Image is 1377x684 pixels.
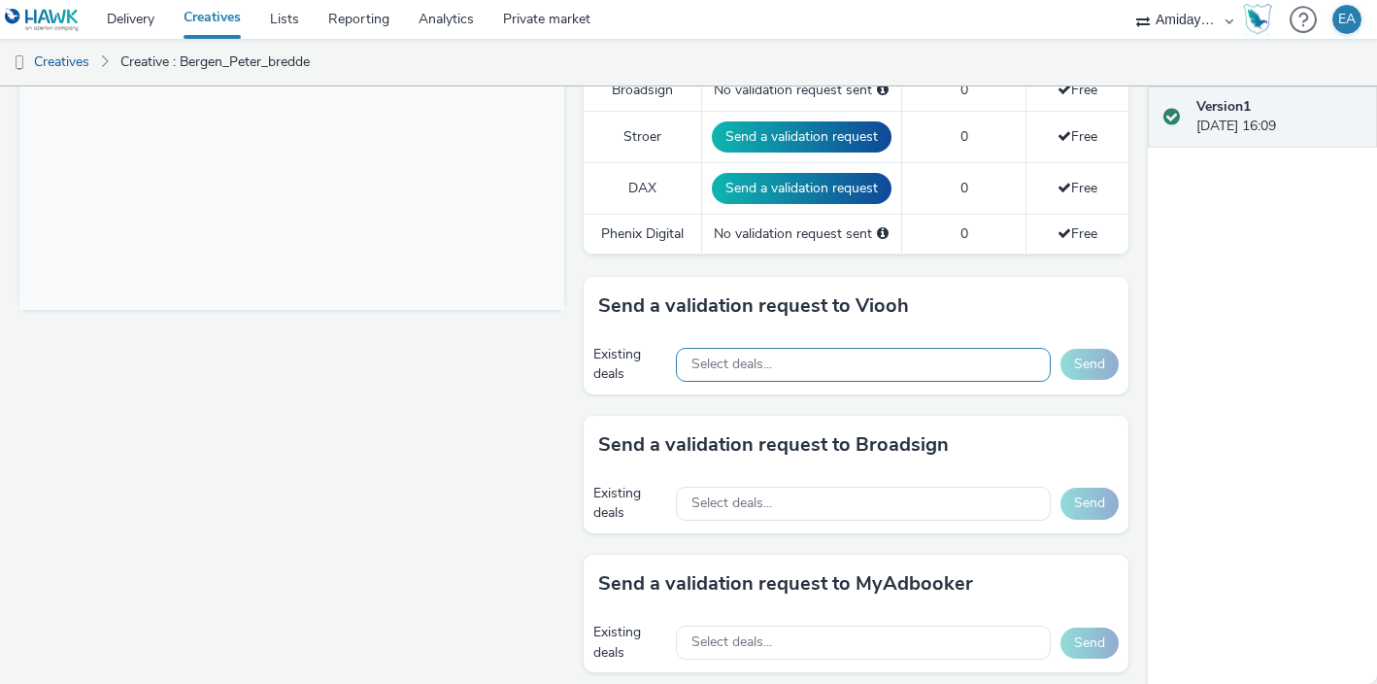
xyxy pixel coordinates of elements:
[5,8,80,32] img: undefined Logo
[10,53,29,73] img: dooh
[598,430,949,460] h3: Send a validation request to Broadsign
[593,623,666,663] div: Existing deals
[1058,224,1097,243] span: Free
[1196,97,1361,137] div: [DATE] 16:09
[1060,349,1119,380] button: Send
[960,224,968,243] span: 0
[1243,4,1272,35] img: Hawk Academy
[1058,179,1097,197] span: Free
[598,569,973,598] h3: Send a validation request to MyAdbooker
[960,81,968,99] span: 0
[691,496,772,512] span: Select deals...
[110,60,436,243] img: Advertisement preview
[1060,488,1119,519] button: Send
[1060,628,1119,659] button: Send
[712,121,891,153] button: Send a validation request
[960,127,968,146] span: 0
[712,81,891,100] div: No validation request sent
[584,71,702,111] td: Broadsign
[584,214,702,254] td: Phenix Digital
[111,39,319,85] a: Creative : Bergen_Peter_bredde
[877,81,889,100] div: Please select a deal below and click on Send to send a validation request to Broadsign.
[877,224,889,244] div: Please select a deal below and click on Send to send a validation request to Phenix Digital.
[691,634,772,651] span: Select deals...
[598,291,909,321] h3: Send a validation request to Viooh
[712,173,891,204] button: Send a validation request
[712,224,891,244] div: No validation request sent
[691,357,772,373] span: Select deals...
[593,345,666,385] div: Existing deals
[593,484,666,524] div: Existing deals
[1243,4,1280,35] a: Hawk Academy
[1338,5,1356,34] div: EA
[1058,81,1097,99] span: Free
[1196,97,1251,116] strong: Version 1
[584,162,702,214] td: DAX
[1058,127,1097,146] span: Free
[960,179,968,197] span: 0
[584,111,702,162] td: Stroer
